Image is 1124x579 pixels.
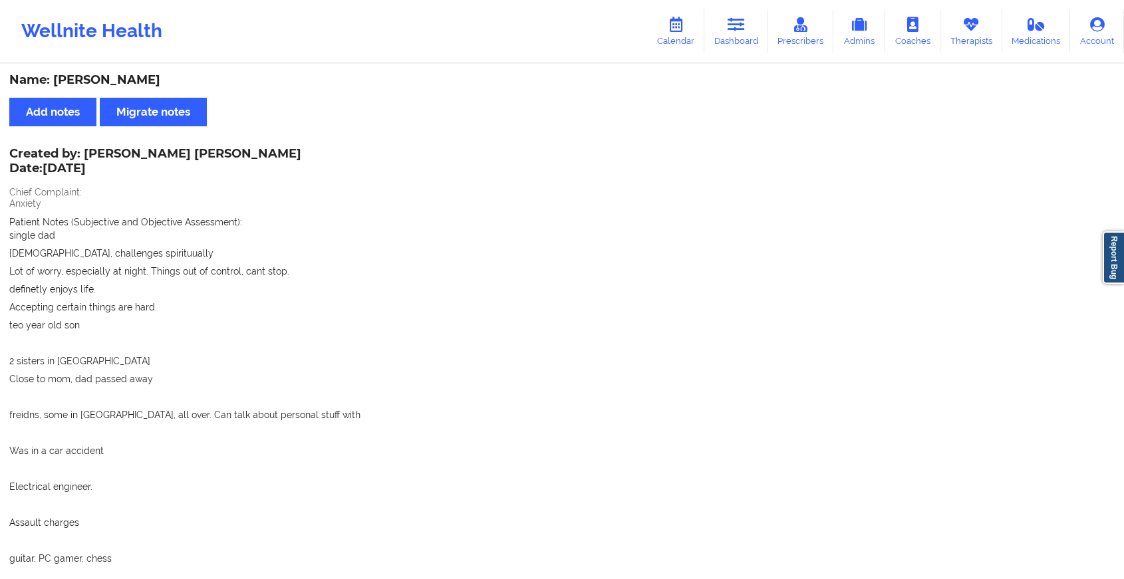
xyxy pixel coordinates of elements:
a: Coaches [885,9,940,53]
p: Lot of worry, especially at night. Things out of control, cant stop. [9,265,1115,278]
p: freidns, some in [GEOGRAPHIC_DATA], all over. Can talk about personal stuff with [9,408,1115,421]
p: Accepting certain things are hard. [9,300,1115,314]
p: Date: [DATE] [9,160,301,177]
p: teo year old son [9,318,1115,332]
p: definetly enjoys life. [9,283,1115,296]
p: [DEMOGRAPHIC_DATA], challenges spirituually [9,247,1115,260]
a: Report Bug [1103,231,1124,284]
button: Add notes [9,98,96,126]
p: guitar, PC gamer, chess [9,552,1115,565]
a: Calendar [647,9,704,53]
p: Was in a car accident [9,444,1115,457]
p: 2 sisters in [GEOGRAPHIC_DATA] [9,354,1115,368]
a: Admins [833,9,885,53]
span: Chief Complaint: [9,187,82,197]
p: single dad [9,229,1115,242]
span: Patient Notes (Subjective and Objective Assessment): [9,217,242,227]
p: Anxiety [9,197,1115,210]
div: Created by: [PERSON_NAME] [PERSON_NAME] [9,147,301,177]
a: Dashboard [704,9,768,53]
div: Name: [PERSON_NAME] [9,72,1115,88]
button: Migrate notes [100,98,207,126]
a: Account [1070,9,1124,53]
a: Prescribers [768,9,834,53]
a: Medications [1002,9,1071,53]
a: Therapists [940,9,1002,53]
p: Close to mom, dad passed away [9,372,1115,386]
p: Assault charges [9,516,1115,529]
p: Electrical engineer. [9,480,1115,493]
